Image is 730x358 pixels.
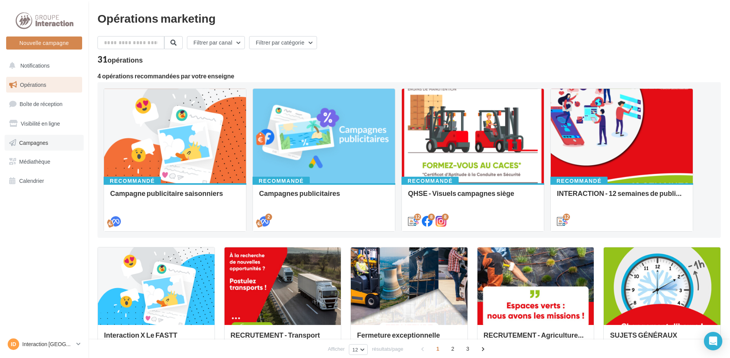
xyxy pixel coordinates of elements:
[557,189,687,205] div: INTERACTION - 12 semaines de publication
[20,101,63,107] span: Boîte de réception
[5,58,81,74] button: Notifications
[19,139,48,146] span: Campagnes
[5,154,84,170] a: Médiathèque
[704,332,722,350] div: Open Intercom Messenger
[352,346,358,353] span: 12
[328,345,345,353] span: Afficher
[442,214,449,220] div: 8
[259,189,389,205] div: Campagnes publicitaires
[253,177,310,185] div: Recommandé
[414,214,421,220] div: 12
[6,337,82,351] a: ID Interaction [GEOGRAPHIC_DATA]
[265,214,272,220] div: 2
[187,36,245,49] button: Filtrer par canal
[372,345,403,353] span: résultats/page
[408,189,538,205] div: QHSE - Visuels campagnes siège
[5,96,84,112] a: Boîte de réception
[11,340,16,348] span: ID
[357,331,461,346] div: Fermeture exceptionnelle
[22,340,73,348] p: Interaction [GEOGRAPHIC_DATA]
[5,77,84,93] a: Opérations
[21,120,60,127] span: Visibilité en ligne
[610,331,714,346] div: SUJETS GÉNÉRAUX
[5,135,84,151] a: Campagnes
[401,177,459,185] div: Recommandé
[19,158,50,165] span: Médiathèque
[107,56,143,63] div: opérations
[104,177,161,185] div: Recommandé
[231,331,335,346] div: RECRUTEMENT - Transport
[104,331,208,346] div: Interaction X Le FASTT
[447,343,459,355] span: 2
[563,214,570,220] div: 12
[432,343,444,355] span: 1
[349,344,368,355] button: 12
[428,214,435,220] div: 8
[20,81,46,88] span: Opérations
[249,36,317,49] button: Filtrer par catégorie
[550,177,608,185] div: Recommandé
[97,73,721,79] div: 4 opérations recommandées par votre enseigne
[5,173,84,189] a: Calendrier
[462,343,474,355] span: 3
[19,177,44,184] span: Calendrier
[5,116,84,132] a: Visibilité en ligne
[97,12,721,24] div: Opérations marketing
[110,189,240,205] div: Campagne publicitaire saisonniers
[97,55,143,64] div: 31
[6,36,82,50] button: Nouvelle campagne
[484,331,588,346] div: RECRUTEMENT - Agriculture / Espaces verts
[20,62,50,69] span: Notifications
